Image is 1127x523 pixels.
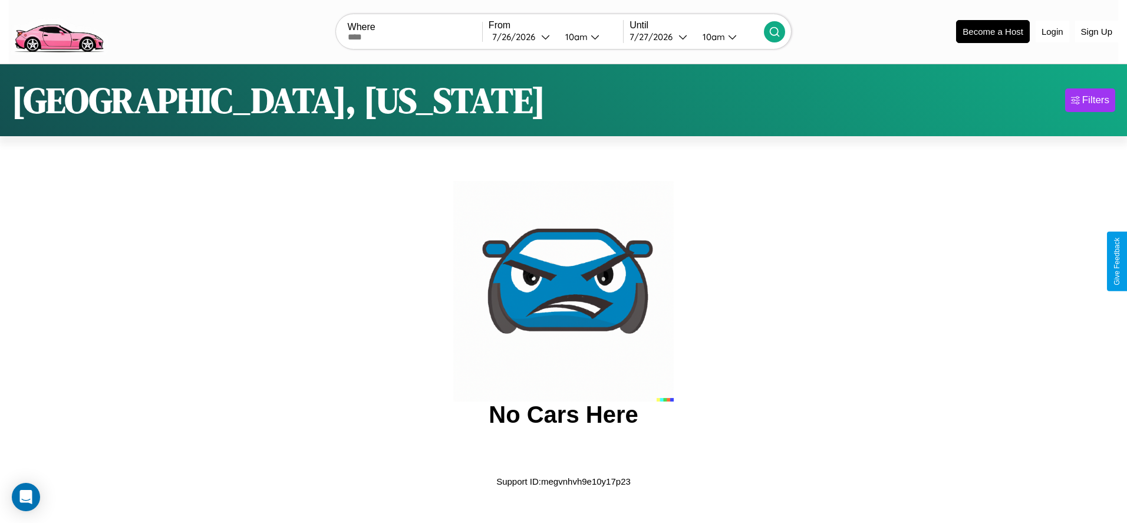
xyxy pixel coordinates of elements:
button: Become a Host [956,20,1030,43]
label: Where [348,22,482,32]
button: 10am [693,31,764,43]
h2: No Cars Here [489,402,638,428]
div: 10am [697,31,728,42]
h1: [GEOGRAPHIC_DATA], [US_STATE] [12,76,545,124]
div: Filters [1082,94,1109,106]
button: 10am [556,31,623,43]
button: Sign Up [1075,21,1118,42]
div: Give Feedback [1113,238,1121,285]
button: Filters [1065,88,1115,112]
label: From [489,20,623,31]
div: 7 / 27 / 2026 [630,31,678,42]
div: Open Intercom Messenger [12,483,40,511]
label: Until [630,20,764,31]
img: car [453,181,674,402]
button: 7/26/2026 [489,31,556,43]
div: 7 / 26 / 2026 [492,31,541,42]
button: Login [1036,21,1069,42]
div: 10am [559,31,591,42]
img: logo [9,6,108,55]
p: Support ID: megvnhvh9e10y17p23 [496,473,631,489]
